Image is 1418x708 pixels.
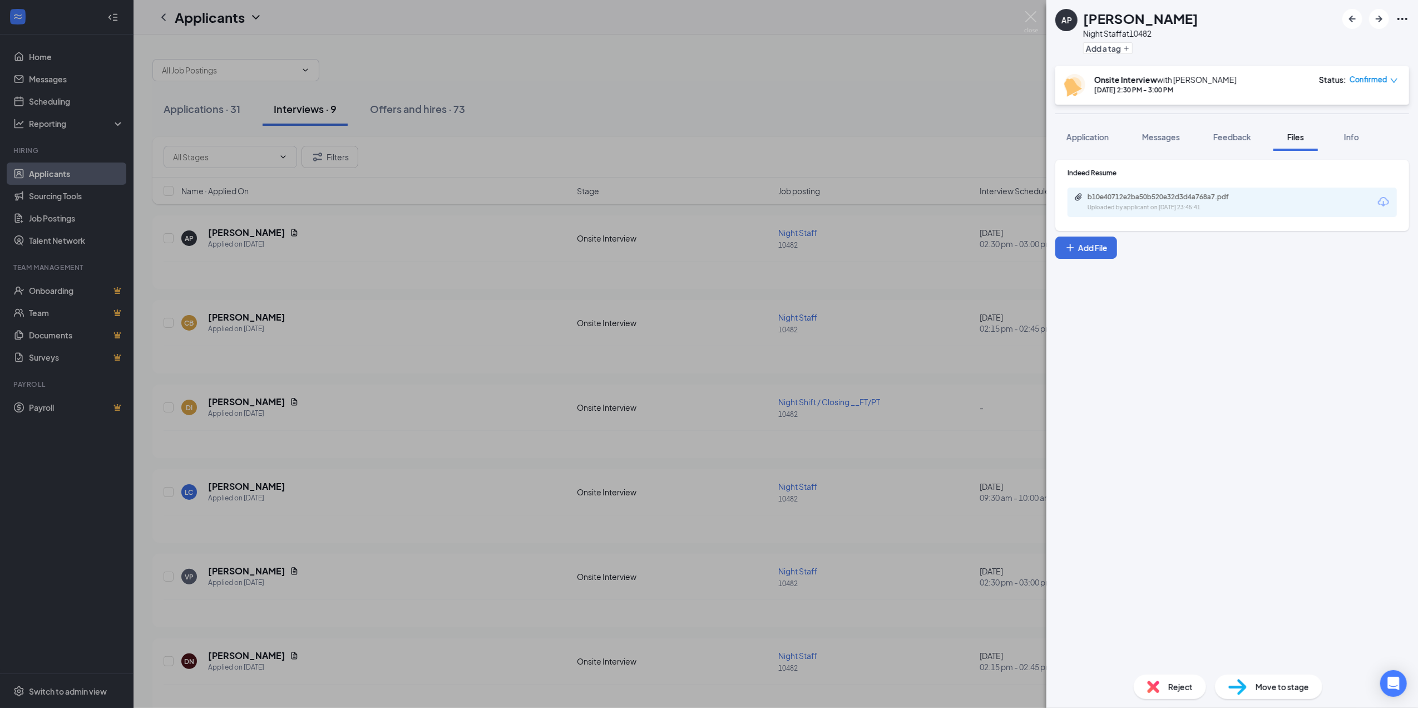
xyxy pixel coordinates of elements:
[1094,75,1157,85] b: Onsite Interview
[1065,242,1076,253] svg: Plus
[1346,12,1359,26] svg: ArrowLeftNew
[1088,203,1254,212] div: Uploaded by applicant on [DATE] 23:45:41
[1066,132,1109,142] span: Application
[1213,132,1251,142] span: Feedback
[1319,74,1346,85] div: Status :
[1074,193,1254,212] a: Paperclipb10e40712e2ba50b520e32d3d4a768a7.pdfUploaded by applicant on [DATE] 23:45:41
[1256,681,1309,693] span: Move to stage
[1142,132,1180,142] span: Messages
[1350,74,1387,85] span: Confirmed
[1380,670,1407,697] div: Open Intercom Messenger
[1094,85,1237,95] div: [DATE] 2:30 PM - 3:00 PM
[1372,12,1386,26] svg: ArrowRight
[1344,132,1359,142] span: Info
[1068,168,1397,178] div: Indeed Resume
[1390,77,1398,85] span: down
[1055,237,1117,259] button: Add FilePlus
[1083,28,1198,39] div: Night Staff at 10482
[1094,74,1237,85] div: with [PERSON_NAME]
[1061,14,1072,26] div: AP
[1287,132,1304,142] span: Files
[1083,42,1133,54] button: PlusAdd a tag
[1369,9,1389,29] button: ArrowRight
[1396,12,1409,26] svg: Ellipses
[1168,681,1193,693] span: Reject
[1377,195,1390,209] svg: Download
[1083,9,1198,28] h1: [PERSON_NAME]
[1088,193,1243,201] div: b10e40712e2ba50b520e32d3d4a768a7.pdf
[1123,45,1130,52] svg: Plus
[1342,9,1362,29] button: ArrowLeftNew
[1074,193,1083,201] svg: Paperclip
